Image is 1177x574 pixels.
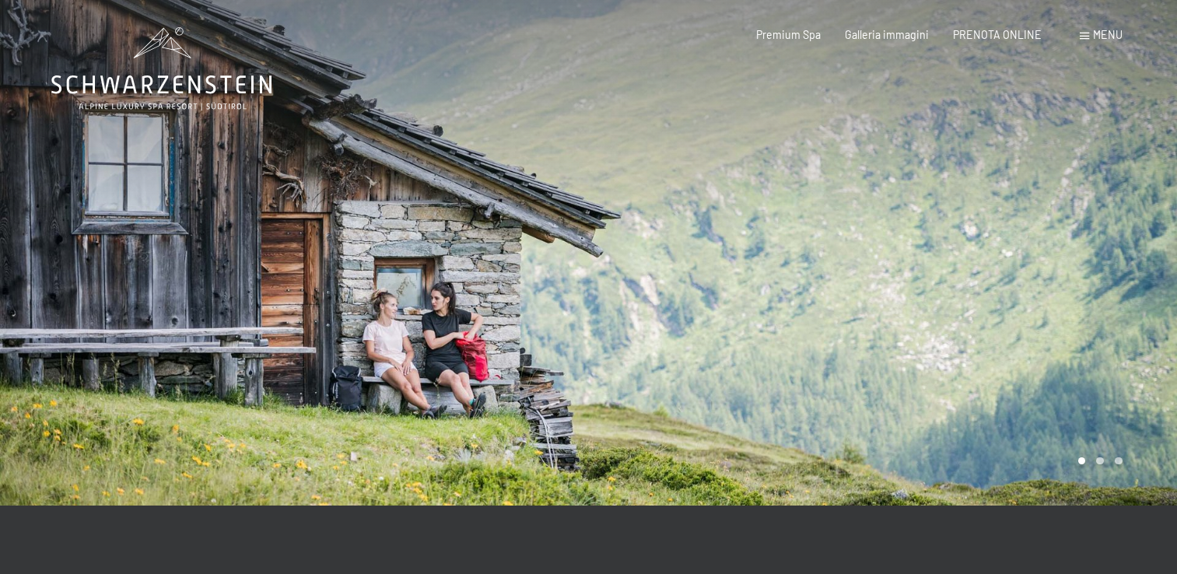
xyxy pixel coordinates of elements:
[1115,457,1123,465] div: Carousel Page 3
[1093,28,1123,41] span: Menu
[756,28,821,41] a: Premium Spa
[438,324,555,339] span: Consenso marketing*
[953,28,1042,41] a: PRENOTA ONLINE
[1096,457,1104,465] div: Carousel Page 2
[1073,457,1123,465] div: Carousel Pagination
[845,28,929,41] a: Galleria immagini
[1078,457,1086,465] div: Carousel Page 1 (Current Slide)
